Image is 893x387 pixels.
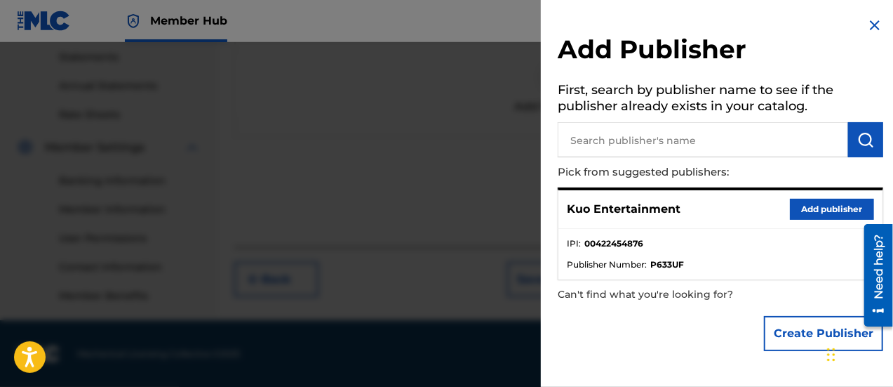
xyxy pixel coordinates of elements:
[567,258,647,271] span: Publisher Number :
[558,122,848,157] input: Search publisher's name
[125,13,142,29] img: Top Rightsholder
[823,320,893,387] iframe: Chat Widget
[17,11,71,31] img: MLC Logo
[567,237,581,250] span: IPI :
[558,34,883,70] h2: Add Publisher
[567,201,680,218] p: Kuo Entertainment
[558,157,803,188] p: Pick from suggested publishers:
[827,334,835,376] div: Drag
[558,78,883,122] h5: First, search by publisher name to see if the publisher already exists in your catalog.
[857,131,874,148] img: Search Works
[584,237,643,250] strong: 00422454876
[650,258,684,271] strong: P633UF
[558,280,803,309] p: Can't find what you're looking for?
[150,13,227,29] span: Member Hub
[764,316,883,351] button: Create Publisher
[790,199,874,220] button: Add publisher
[854,218,893,332] iframe: Resource Center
